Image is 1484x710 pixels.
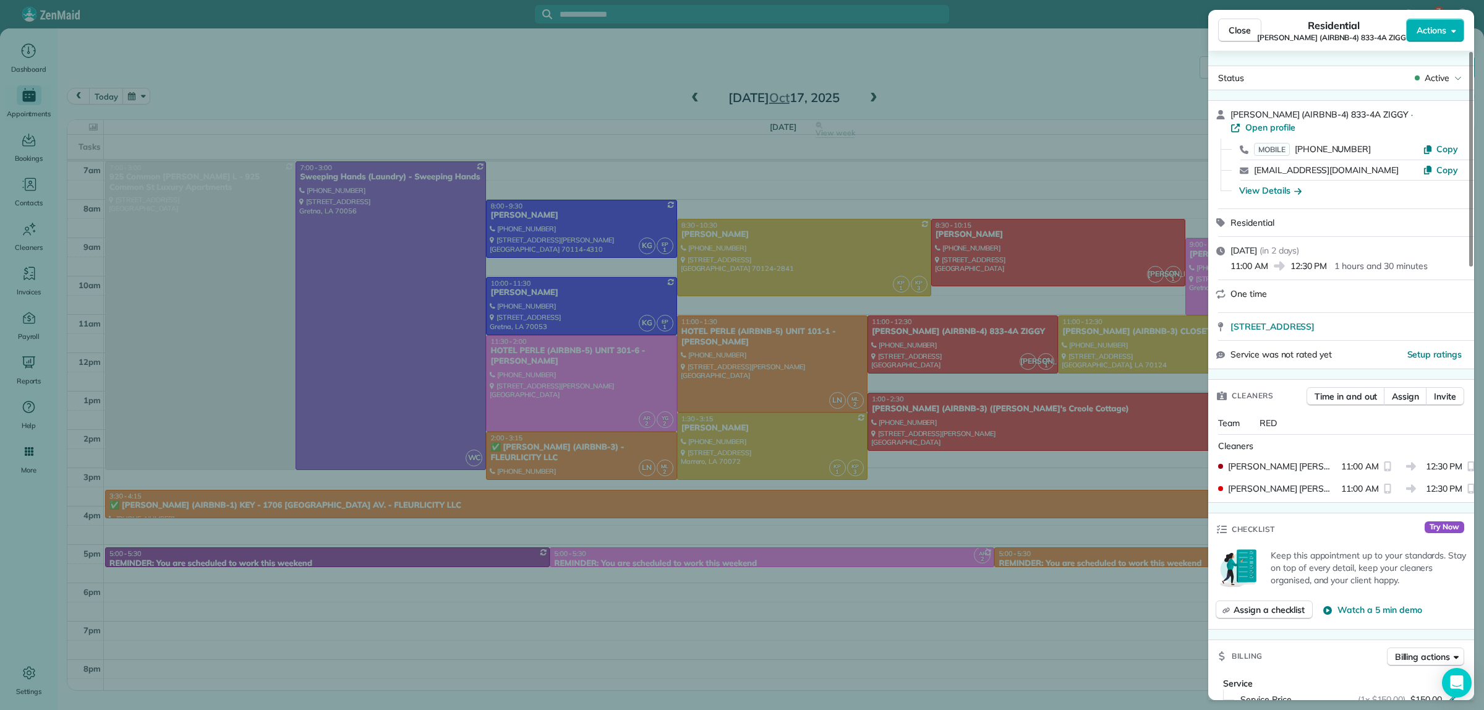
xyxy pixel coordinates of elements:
[1410,693,1442,706] span: $150.00
[1254,143,1371,155] a: MOBILE[PHONE_NUMBER]
[1230,348,1332,361] span: Service was not rated yet
[1426,460,1463,473] span: 12:30 PM
[1232,390,1273,402] span: Cleaners
[1218,72,1244,83] span: Status
[1216,601,1313,619] button: Assign a checklist
[1230,320,1315,333] span: [STREET_ADDRESS]
[1384,387,1427,406] button: Assign
[1423,164,1458,176] button: Copy
[1426,387,1464,406] button: Invite
[1358,693,1406,706] span: (1x $150.00)
[1218,19,1261,42] button: Close
[1230,109,1409,120] span: [PERSON_NAME] (AIRBNB-4) 833-4A ZIGGY
[1230,320,1467,333] a: [STREET_ADDRESS]
[1323,604,1422,616] button: Watch a 5 min demo
[1245,121,1295,134] span: Open profile
[1228,460,1336,473] span: [PERSON_NAME] [PERSON_NAME]
[1295,143,1371,155] span: [PHONE_NUMBER]
[1218,417,1240,429] span: Team
[1290,260,1328,272] span: 12:30 PM
[1407,349,1462,360] span: Setup ratings
[1254,165,1399,176] a: [EMAIL_ADDRESS][DOMAIN_NAME]
[1260,245,1300,256] span: ( in 2 days )
[1234,604,1305,616] span: Assign a checklist
[1230,217,1274,228] span: Residential
[1307,387,1385,406] button: Time in and out
[1434,390,1456,403] span: Invite
[1230,260,1268,272] span: 11:00 AM
[1223,678,1253,689] span: Service
[1308,18,1360,33] span: Residential
[1228,482,1336,495] span: [PERSON_NAME] [PERSON_NAME]
[1260,417,1277,429] span: RED
[1425,521,1464,534] span: Try Now
[1425,72,1449,84] span: Active
[1426,482,1463,495] span: 12:30 PM
[1257,33,1410,43] span: [PERSON_NAME] (AIRBNB-4) 833-4A ZIGGY
[1407,348,1462,361] button: Setup ratings
[1230,121,1295,134] a: Open profile
[1417,24,1446,36] span: Actions
[1233,690,1464,709] button: Service Price(1x $150.00)$150.00
[1423,143,1458,155] button: Copy
[1240,693,1292,706] span: Service Price
[1232,650,1263,662] span: Billing
[1271,549,1467,586] p: Keep this appointment up to your standards. Stay on top of every detail, keep your cleaners organ...
[1230,288,1267,299] span: One time
[1334,260,1427,272] p: 1 hours and 30 minutes
[1230,245,1257,256] span: [DATE]
[1392,390,1419,403] span: Assign
[1239,184,1302,197] button: View Details
[1337,604,1422,616] span: Watch a 5 min demo
[1436,143,1458,155] span: Copy
[1341,482,1379,495] span: 11:00 AM
[1232,523,1275,536] span: Checklist
[1229,24,1251,36] span: Close
[1218,440,1253,451] span: Cleaners
[1315,390,1377,403] span: Time in and out
[1442,668,1472,698] div: Open Intercom Messenger
[1254,143,1290,156] span: MOBILE
[1395,651,1450,663] span: Billing actions
[1436,165,1458,176] span: Copy
[1341,460,1379,473] span: 11:00 AM
[1409,109,1415,119] span: ·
